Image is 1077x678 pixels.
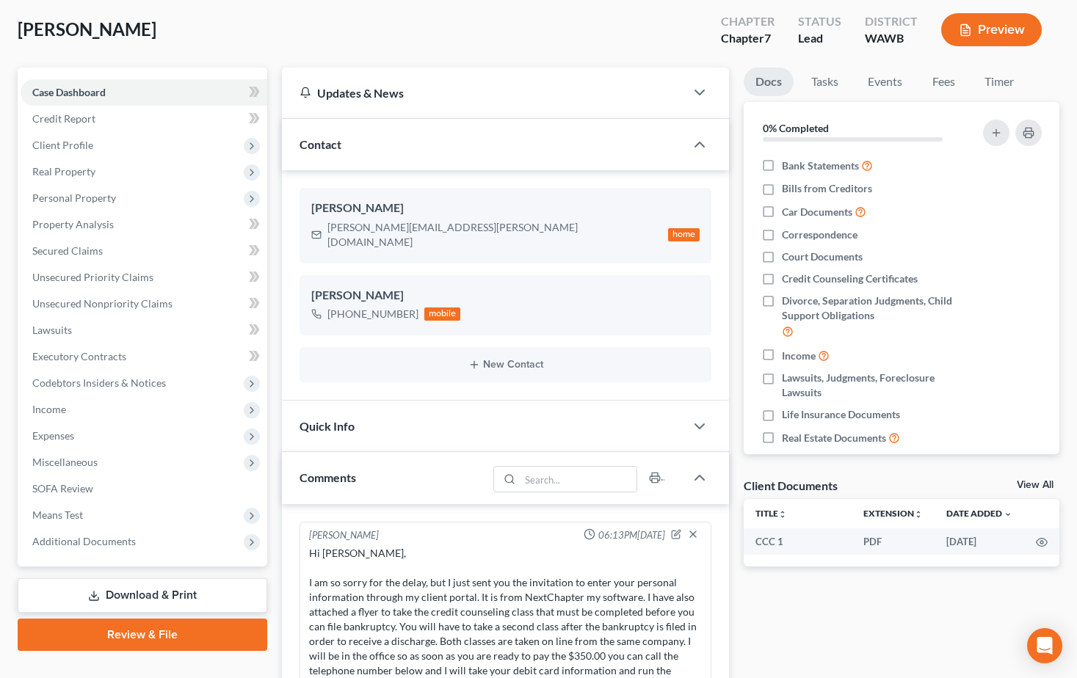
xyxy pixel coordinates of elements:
[935,528,1024,555] td: [DATE]
[782,271,918,286] span: Credit Counseling Certificates
[32,112,95,125] span: Credit Report
[798,30,841,47] div: Lead
[914,510,923,519] i: unfold_more
[32,165,95,178] span: Real Property
[309,528,379,543] div: [PERSON_NAME]
[744,68,794,96] a: Docs
[1004,510,1012,519] i: expand_more
[32,244,103,257] span: Secured Claims
[865,13,918,30] div: District
[782,453,968,483] span: Retirement, 401K, IRA, Pension, Annuities
[311,200,700,217] div: [PERSON_NAME]
[300,419,355,433] span: Quick Info
[865,30,918,47] div: WAWB
[782,294,968,323] span: Divorce, Separation Judgments, Child Support Obligations
[32,218,114,230] span: Property Analysis
[744,528,852,555] td: CCC 1
[852,528,935,555] td: PDF
[32,403,66,415] span: Income
[920,68,967,96] a: Fees
[755,508,787,519] a: Titleunfold_more
[946,508,1012,519] a: Date Added expand_more
[300,137,341,151] span: Contact
[782,349,816,363] span: Income
[778,510,787,519] i: unfold_more
[21,79,267,106] a: Case Dashboard
[21,475,267,502] a: SOFA Review
[311,359,700,371] button: New Contact
[18,619,267,651] a: Review & File
[782,371,968,400] span: Lawsuits, Judgments, Foreclosure Lawsuits
[32,482,93,495] span: SOFA Review
[856,68,914,96] a: Events
[32,271,153,283] span: Unsecured Priority Claims
[521,467,637,492] input: Search...
[300,85,668,101] div: Updates & News
[21,211,267,238] a: Property Analysis
[21,343,267,370] a: Executory Contracts
[18,18,156,40] span: [PERSON_NAME]
[721,30,775,47] div: Chapter
[32,508,83,521] span: Means Test
[32,350,126,362] span: Executory Contracts
[21,106,267,132] a: Credit Report
[32,456,98,468] span: Miscellaneous
[327,307,418,321] div: [PHONE_NUMBER]
[863,508,923,519] a: Extensionunfold_more
[782,227,857,242] span: Correspondence
[327,220,662,249] div: [PERSON_NAME][EMAIL_ADDRESS][PERSON_NAME][DOMAIN_NAME]
[763,122,829,134] strong: 0% Completed
[18,578,267,613] a: Download & Print
[782,431,886,445] span: Real Estate Documents
[32,192,116,204] span: Personal Property
[424,307,461,321] div: mobile
[668,228,700,241] div: home
[973,68,1026,96] a: Timer
[598,528,665,542] span: 06:13PM[DATE]
[21,291,267,317] a: Unsecured Nonpriority Claims
[311,287,700,305] div: [PERSON_NAME]
[32,535,136,547] span: Additional Documents
[300,470,356,484] span: Comments
[764,31,771,45] span: 7
[32,324,72,336] span: Lawsuits
[32,429,74,442] span: Expenses
[799,68,850,96] a: Tasks
[1027,628,1062,663] div: Open Intercom Messenger
[782,249,863,264] span: Court Documents
[1017,480,1054,490] a: View All
[798,13,841,30] div: Status
[721,13,775,30] div: Chapter
[21,238,267,264] a: Secured Claims
[782,407,900,422] span: Life Insurance Documents
[782,181,872,196] span: Bills from Creditors
[782,158,859,173] span: Bank Statements
[21,264,267,291] a: Unsecured Priority Claims
[32,297,173,310] span: Unsecured Nonpriority Claims
[32,376,166,389] span: Codebtors Insiders & Notices
[941,13,1042,46] button: Preview
[744,478,838,493] div: Client Documents
[782,205,852,219] span: Car Documents
[32,86,106,98] span: Case Dashboard
[21,317,267,343] a: Lawsuits
[32,139,93,151] span: Client Profile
